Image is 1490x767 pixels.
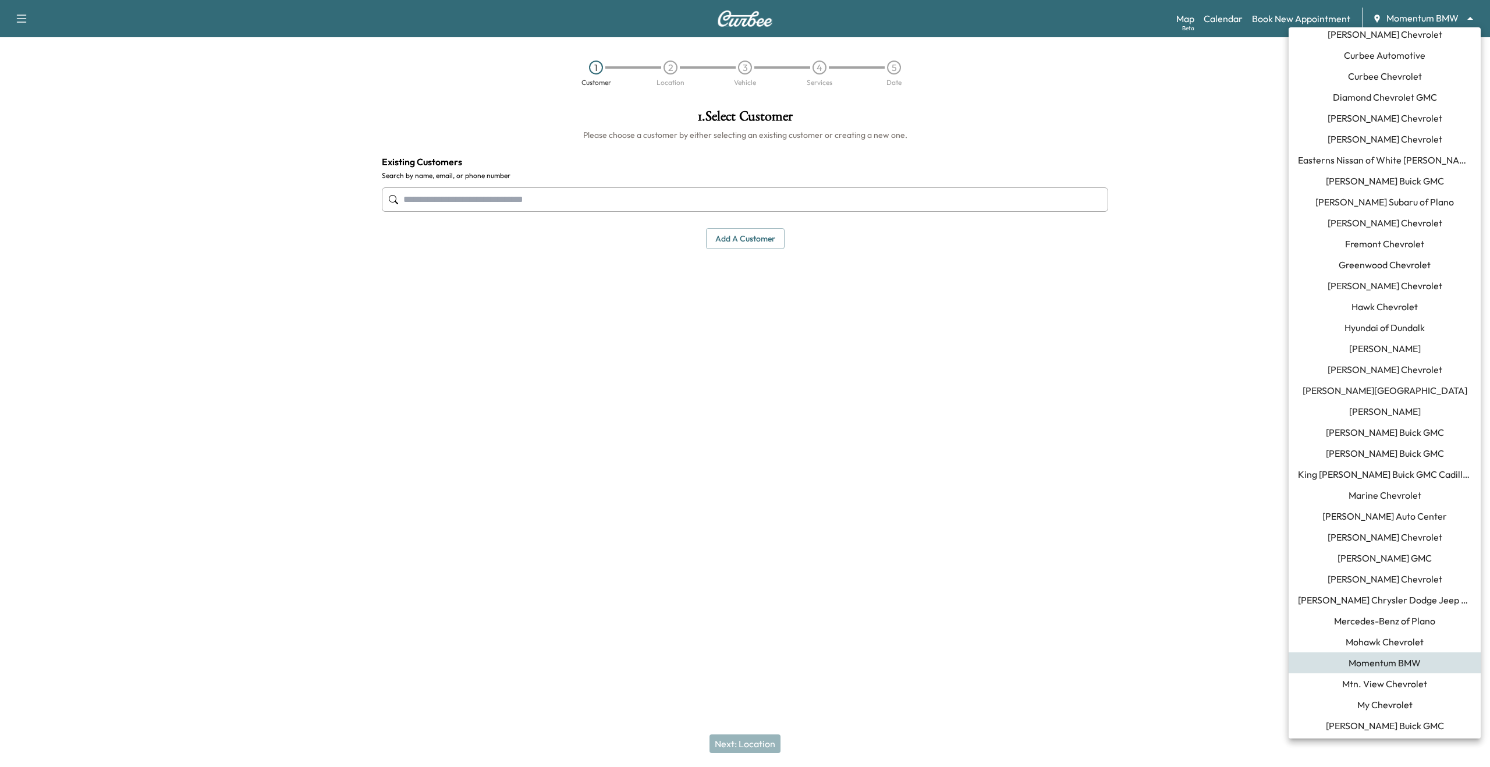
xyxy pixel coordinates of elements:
[1349,488,1421,502] span: Marine Chevrolet
[1344,48,1425,62] span: Curbee Automotive
[1298,467,1471,481] span: King [PERSON_NAME] Buick GMC Cadillac
[1328,27,1442,41] span: [PERSON_NAME] Chevrolet
[1333,90,1437,104] span: Diamond Chevrolet GMC
[1326,719,1444,733] span: [PERSON_NAME] Buick GMC
[1328,132,1442,146] span: [PERSON_NAME] Chevrolet
[1346,635,1424,649] span: Mohawk Chevrolet
[1328,111,1442,125] span: [PERSON_NAME] Chevrolet
[1328,572,1442,586] span: [PERSON_NAME] Chevrolet
[1349,656,1421,670] span: Momentum BMW
[1328,363,1442,377] span: [PERSON_NAME] Chevrolet
[1357,698,1413,712] span: My Chevrolet
[1344,321,1425,335] span: Hyundai of Dundalk
[1334,614,1435,628] span: Mercedes-Benz of Plano
[1349,404,1421,418] span: [PERSON_NAME]
[1298,593,1471,607] span: [PERSON_NAME] Chrysler Dodge Jeep RAM of [GEOGRAPHIC_DATA]
[1338,551,1432,565] span: [PERSON_NAME] GMC
[1351,300,1418,314] span: Hawk Chevrolet
[1322,509,1447,523] span: [PERSON_NAME] Auto Center
[1328,216,1442,230] span: [PERSON_NAME] Chevrolet
[1326,446,1444,460] span: [PERSON_NAME] Buick GMC
[1298,153,1471,167] span: Easterns Nissan of White [PERSON_NAME]
[1328,530,1442,544] span: [PERSON_NAME] Chevrolet
[1345,237,1424,251] span: Fremont Chevrolet
[1303,383,1467,397] span: [PERSON_NAME][GEOGRAPHIC_DATA]
[1326,425,1444,439] span: [PERSON_NAME] Buick GMC
[1328,279,1442,293] span: [PERSON_NAME] Chevrolet
[1342,677,1427,691] span: Mtn. View Chevrolet
[1339,258,1431,272] span: Greenwood Chevrolet
[1348,69,1422,83] span: Curbee Chevrolet
[1315,195,1454,209] span: [PERSON_NAME] Subaru of Plano
[1326,174,1444,188] span: [PERSON_NAME] Buick GMC
[1349,342,1421,356] span: [PERSON_NAME]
